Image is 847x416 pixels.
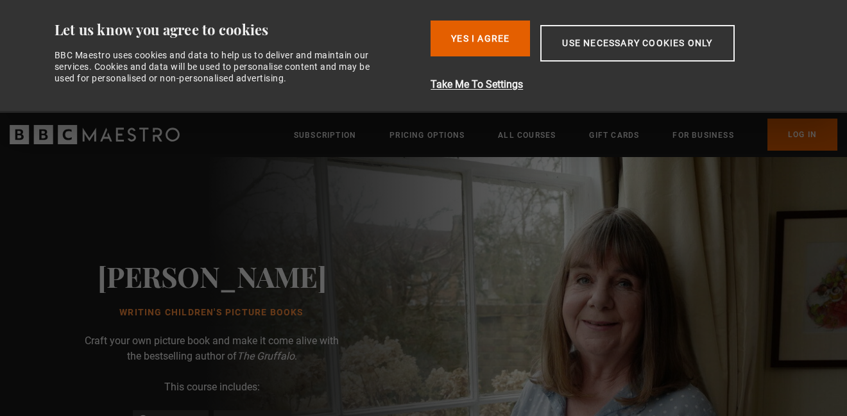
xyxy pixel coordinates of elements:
[83,333,340,364] p: Craft your own picture book and make it come alive with the bestselling author of .
[431,21,530,56] button: Yes I Agree
[294,129,356,142] a: Subscription
[589,129,639,142] a: Gift Cards
[389,129,465,142] a: Pricing Options
[767,119,837,151] a: Log In
[55,21,421,39] div: Let us know you agree to cookies
[98,308,327,318] h1: Writing Children's Picture Books
[498,129,556,142] a: All Courses
[294,119,837,151] nav: Primary
[540,25,734,62] button: Use necessary cookies only
[10,125,180,144] svg: BBC Maestro
[55,49,384,85] div: BBC Maestro uses cookies and data to help us to deliver and maintain our services. Cookies and da...
[237,350,295,362] i: The Gruffalo
[672,129,733,142] a: For business
[431,77,802,92] button: Take Me To Settings
[98,260,327,292] h2: [PERSON_NAME]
